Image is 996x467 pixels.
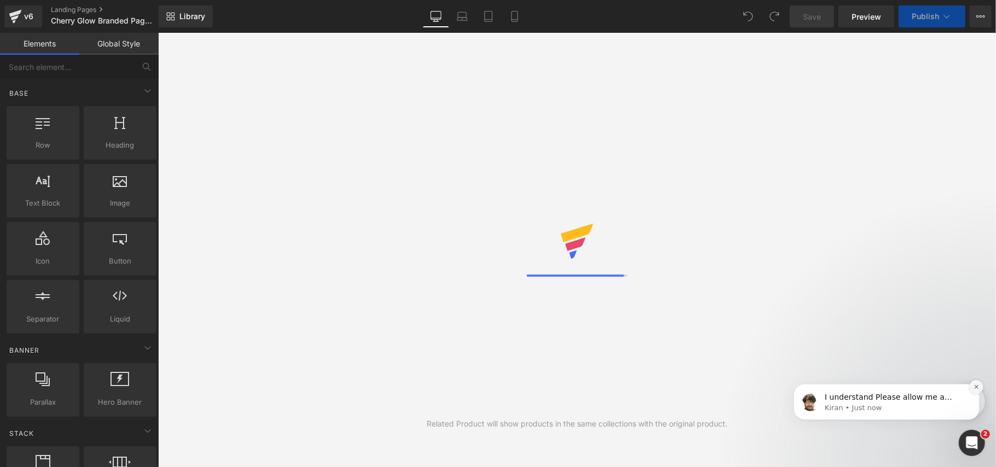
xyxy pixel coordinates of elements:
[25,79,42,97] img: Profile image for Kiran
[8,88,30,98] span: Base
[912,12,939,21] span: Publish
[803,11,821,22] span: Save
[737,5,759,27] button: Undo
[179,11,205,21] span: Library
[970,5,992,27] button: More
[51,5,177,14] a: Landing Pages
[87,139,153,151] span: Heading
[852,11,881,22] span: Preview
[48,78,175,98] span: I understand Please allow me a moment to check for you
[981,430,990,439] span: 2
[22,9,36,24] div: v6
[87,197,153,209] span: Image
[8,428,35,439] span: Stack
[10,313,76,325] span: Separator
[502,5,528,27] a: Mobile
[423,5,449,27] a: Desktop
[87,255,153,267] span: Button
[4,5,42,27] a: v6
[10,255,76,267] span: Icon
[10,396,76,408] span: Parallax
[449,5,475,27] a: Laptop
[48,89,189,98] p: Message from Kiran, sent Just now
[838,5,894,27] a: Preview
[899,5,965,27] button: Publish
[79,33,159,55] a: Global Style
[51,16,156,25] span: Cherry Glow Branded Page - NEW INGRIDIENTS
[764,5,785,27] button: Redo
[10,197,76,209] span: Text Block
[16,69,202,106] div: message notification from Kiran, Just now. I understand Please allow me a moment to check for you
[475,5,502,27] a: Tablet
[10,139,76,151] span: Row
[87,313,153,325] span: Liquid
[8,345,40,355] span: Banner
[192,66,206,80] button: Dismiss notification
[427,418,727,430] div: Related Product will show products in the same collections with the original product.
[959,430,985,456] iframe: Intercom live chat
[159,5,213,27] a: New Library
[87,396,153,408] span: Hero Banner
[777,314,996,437] iframe: Intercom notifications message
